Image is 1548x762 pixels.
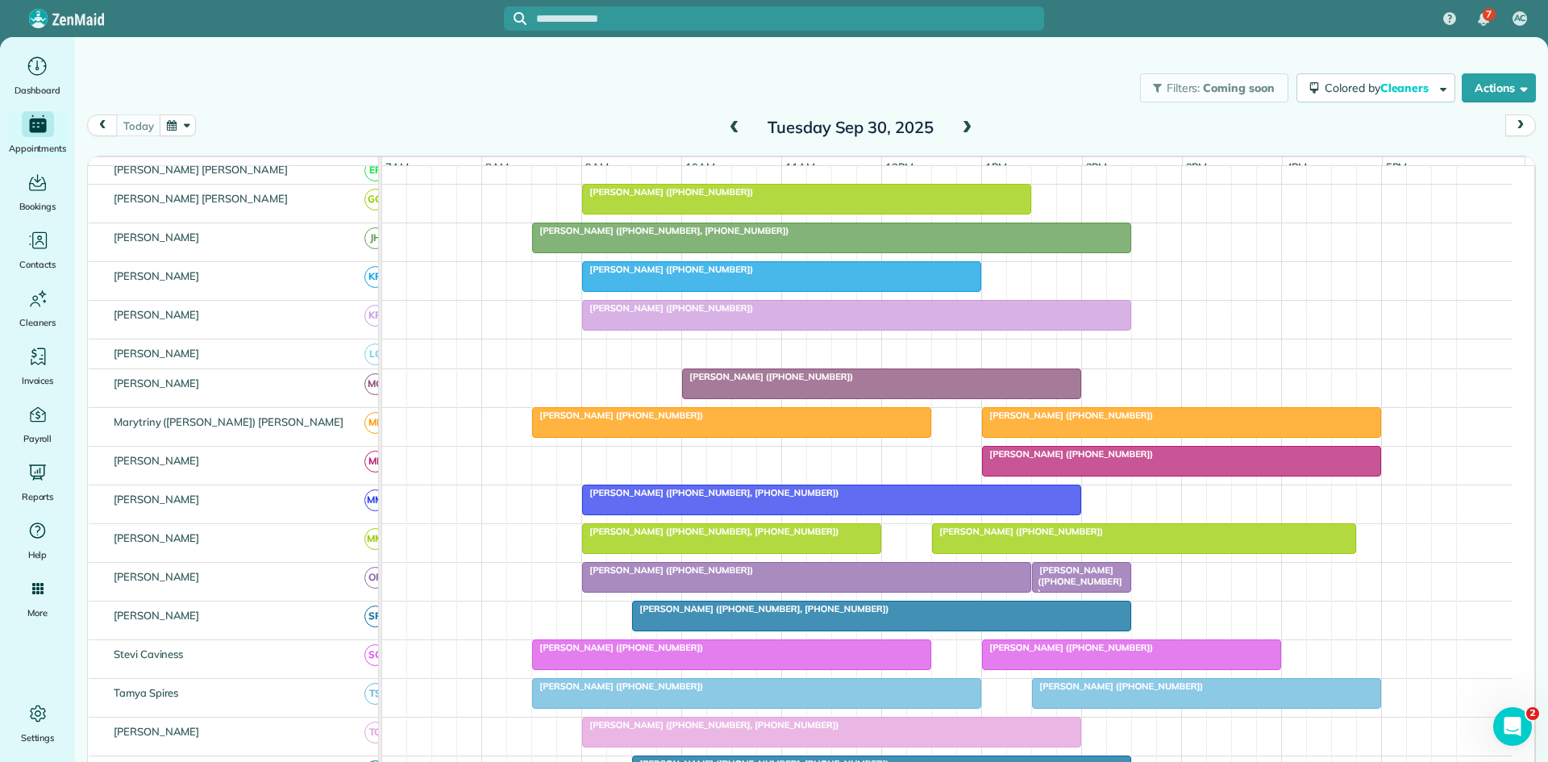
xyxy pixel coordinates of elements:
[1325,81,1434,95] span: Colored by
[364,644,386,666] span: SC
[22,373,54,389] span: Invoices
[582,160,612,173] span: 9am
[6,285,69,331] a: Cleaners
[110,377,203,389] span: [PERSON_NAME]
[110,163,291,176] span: [PERSON_NAME] [PERSON_NAME]
[631,603,889,614] span: [PERSON_NAME] ([PHONE_NUMBER], [PHONE_NUMBER])
[364,305,386,327] span: KR
[581,526,839,537] span: [PERSON_NAME] ([PHONE_NUMBER], [PHONE_NUMBER])
[581,186,754,198] span: [PERSON_NAME] ([PHONE_NUMBER])
[110,192,291,205] span: [PERSON_NAME] [PERSON_NAME]
[1083,160,1111,173] span: 2pm
[6,701,69,746] a: Settings
[364,266,386,288] span: KR
[514,12,526,25] svg: Focus search
[364,412,386,434] span: ME
[110,269,203,282] span: [PERSON_NAME]
[581,564,754,576] span: [PERSON_NAME] ([PHONE_NUMBER])
[9,140,67,156] span: Appointments
[1467,2,1500,37] div: 7 unread notifications
[364,722,386,743] span: TG
[364,344,386,365] span: LC
[1296,73,1455,102] button: Colored byCleaners
[1462,73,1536,102] button: Actions
[364,528,386,550] span: MM
[6,111,69,156] a: Appointments
[110,609,203,622] span: [PERSON_NAME]
[1383,160,1411,173] span: 5pm
[364,451,386,473] span: ML
[1031,564,1121,599] span: [PERSON_NAME] ([PHONE_NUMBER])
[6,169,69,214] a: Bookings
[364,160,386,181] span: EP
[19,314,56,331] span: Cleaners
[1486,8,1492,21] span: 7
[6,460,69,505] a: Reports
[882,160,917,173] span: 12pm
[364,189,386,210] span: GG
[6,53,69,98] a: Dashboard
[1505,115,1536,136] button: next
[531,642,704,653] span: [PERSON_NAME] ([PHONE_NUMBER])
[110,531,203,544] span: [PERSON_NAME]
[1526,707,1539,720] span: 2
[110,308,203,321] span: [PERSON_NAME]
[22,489,54,505] span: Reports
[364,227,386,249] span: JH
[87,115,118,136] button: prev
[931,526,1104,537] span: [PERSON_NAME] ([PHONE_NUMBER])
[981,642,1154,653] span: [PERSON_NAME] ([PHONE_NUMBER])
[1203,81,1275,95] span: Coming soon
[28,547,48,563] span: Help
[110,570,203,583] span: [PERSON_NAME]
[15,82,60,98] span: Dashboard
[6,344,69,389] a: Invoices
[110,647,186,660] span: Stevi Caviness
[1380,81,1432,95] span: Cleaners
[581,487,839,498] span: [PERSON_NAME] ([PHONE_NUMBER], [PHONE_NUMBER])
[482,160,512,173] span: 8am
[364,373,386,395] span: MG
[581,719,839,731] span: [PERSON_NAME] ([PHONE_NUMBER], [PHONE_NUMBER])
[531,410,704,421] span: [PERSON_NAME] ([PHONE_NUMBER])
[27,605,48,621] span: More
[116,115,160,136] button: today
[382,160,412,173] span: 7am
[581,264,754,275] span: [PERSON_NAME] ([PHONE_NUMBER])
[982,160,1010,173] span: 1pm
[110,493,203,506] span: [PERSON_NAME]
[19,198,56,214] span: Bookings
[110,415,347,428] span: Marytriny ([PERSON_NAME]) [PERSON_NAME]
[1283,160,1311,173] span: 4pm
[364,489,386,511] span: MM
[531,225,789,236] span: [PERSON_NAME] ([PHONE_NUMBER], [PHONE_NUMBER])
[504,12,526,25] button: Focus search
[682,160,718,173] span: 10am
[6,227,69,273] a: Contacts
[110,686,182,699] span: Tamya Spires
[1167,81,1201,95] span: Filters:
[581,302,754,314] span: [PERSON_NAME] ([PHONE_NUMBER])
[6,518,69,563] a: Help
[681,371,854,382] span: [PERSON_NAME] ([PHONE_NUMBER])
[750,119,951,136] h2: Tuesday Sep 30, 2025
[1183,160,1211,173] span: 3pm
[364,683,386,705] span: TS
[23,431,52,447] span: Payroll
[110,725,203,738] span: [PERSON_NAME]
[110,231,203,244] span: [PERSON_NAME]
[1493,707,1532,746] iframe: Intercom live chat
[110,454,203,467] span: [PERSON_NAME]
[19,256,56,273] span: Contacts
[6,402,69,447] a: Payroll
[364,606,386,627] span: SR
[1031,681,1204,692] span: [PERSON_NAME] ([PHONE_NUMBER])
[21,730,55,746] span: Settings
[782,160,818,173] span: 11am
[981,410,1154,421] span: [PERSON_NAME] ([PHONE_NUMBER])
[110,347,203,360] span: [PERSON_NAME]
[981,448,1154,460] span: [PERSON_NAME] ([PHONE_NUMBER])
[531,681,704,692] span: [PERSON_NAME] ([PHONE_NUMBER])
[364,567,386,589] span: OR
[1514,12,1526,25] span: AC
